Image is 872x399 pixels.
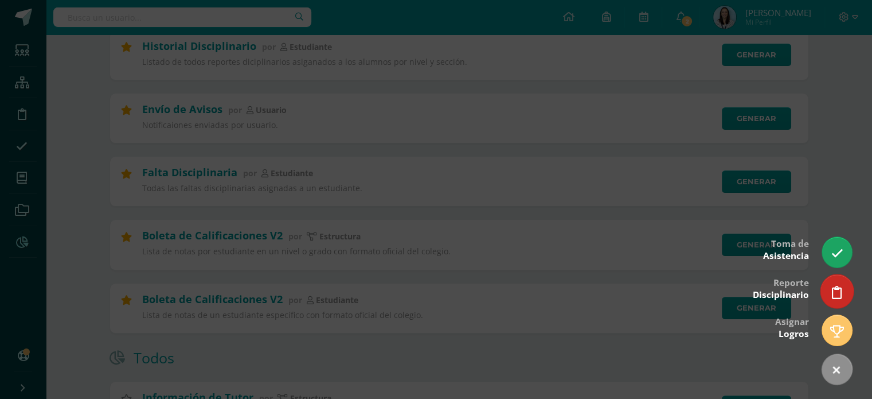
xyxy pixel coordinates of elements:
[763,230,809,268] div: Toma de
[763,250,809,262] span: Asistencia
[779,328,809,340] span: Logros
[775,308,809,346] div: Asignar
[753,289,809,301] span: Disciplinario
[753,269,809,307] div: Reporte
